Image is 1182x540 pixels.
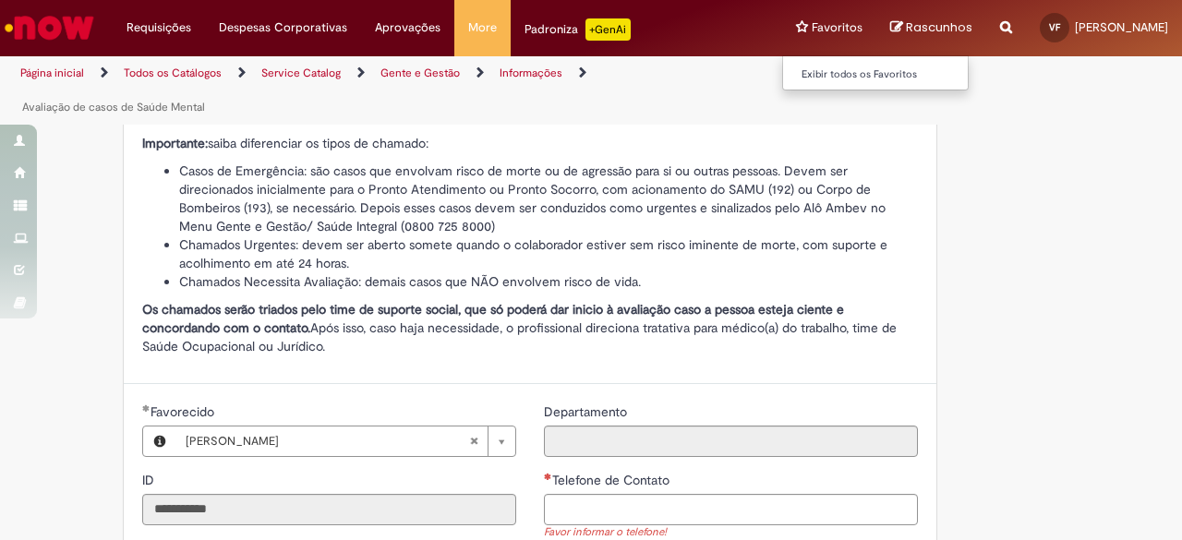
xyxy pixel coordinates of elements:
[783,65,986,85] a: Exibir todos os Favoritos
[142,301,844,336] strong: Os chamados serão triados pelo time de suporte social, que só poderá dar inicio à avaliação caso ...
[500,66,562,80] a: Informações
[544,473,552,480] span: Necessários
[20,66,84,80] a: Página inicial
[14,56,774,125] ul: Trilhas de página
[1049,21,1060,33] span: VF
[375,18,440,37] span: Aprovações
[812,18,862,37] span: Favoritos
[544,426,918,457] input: Departamento
[179,272,918,291] li: Chamados Necessita Avaliação: demais casos que NÃO envolvem risco de vida.
[142,300,918,355] p: Após isso, caso haja necessidade, o profissional direciona tratativa para médico(a) do trabalho, ...
[552,472,673,488] span: Telefone de Contato
[151,403,218,420] span: Necessários - Favorecido
[143,426,176,456] button: Favorecido, Visualizar este registro Vivian FachiniDellagnezzeBordin
[782,55,969,90] ul: Favoritos
[890,19,972,37] a: Rascunhos
[544,494,918,525] input: Telefone de Contato
[380,66,460,80] a: Gente e Gestão
[127,18,191,37] span: Requisições
[525,18,631,41] div: Padroniza
[22,100,205,114] a: Avaliação de casos de Saúde Mental
[142,471,158,489] label: Somente leitura - ID
[142,404,151,412] span: Obrigatório Preenchido
[585,18,631,41] p: +GenAi
[142,134,918,152] p: saiba diferenciar os tipos de chamado:
[460,426,488,456] abbr: Limpar campo Favorecido
[124,66,222,80] a: Todos os Catálogos
[179,162,918,235] li: Casos de Emergência: são casos que envolvam risco de morte ou de agressão para si ou outras pesso...
[906,18,972,36] span: Rascunhos
[142,135,208,151] strong: Importante:
[544,403,631,420] span: Somente leitura - Departamento
[544,402,631,421] label: Somente leitura - Departamento
[142,472,158,488] span: Somente leitura - ID
[468,18,497,37] span: More
[219,18,347,37] span: Despesas Corporativas
[176,426,515,456] a: [PERSON_NAME]Limpar campo Favorecido
[2,9,97,46] img: ServiceNow
[261,66,341,80] a: Service Catalog
[142,494,516,525] input: ID
[1075,19,1168,35] span: [PERSON_NAME]
[179,235,918,272] li: Chamados Urgentes: devem ser aberto somete quando o colaborador estiver sem risco iminente de mor...
[186,426,469,456] span: [PERSON_NAME]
